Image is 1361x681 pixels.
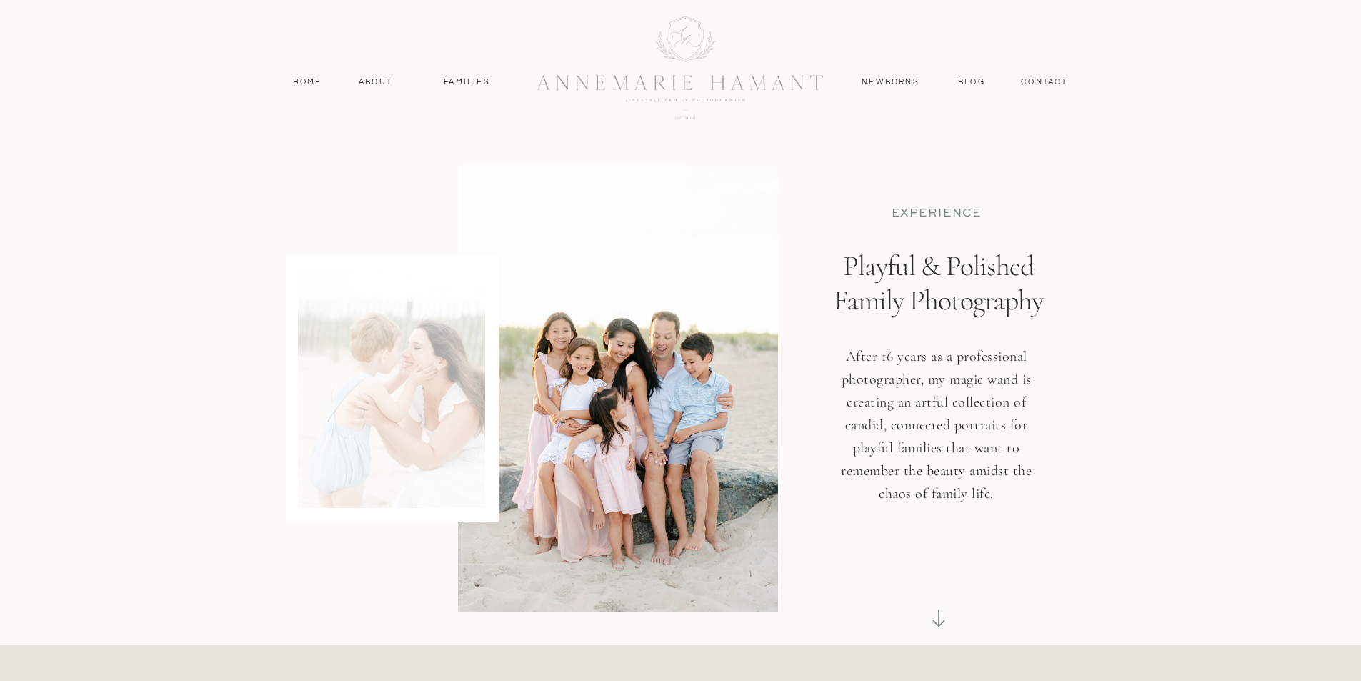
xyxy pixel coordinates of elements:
[849,206,1025,221] p: EXPERIENCE
[857,76,925,89] a: Newborns
[832,345,1042,529] h3: After 16 years as a professional photographer, my magic wand is creating an artful collection of ...
[355,76,397,89] a: About
[435,76,499,89] a: Families
[955,76,989,89] a: Blog
[1014,76,1076,89] a: contact
[286,76,329,89] a: Home
[822,249,1055,379] h1: Playful & Polished Family Photography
